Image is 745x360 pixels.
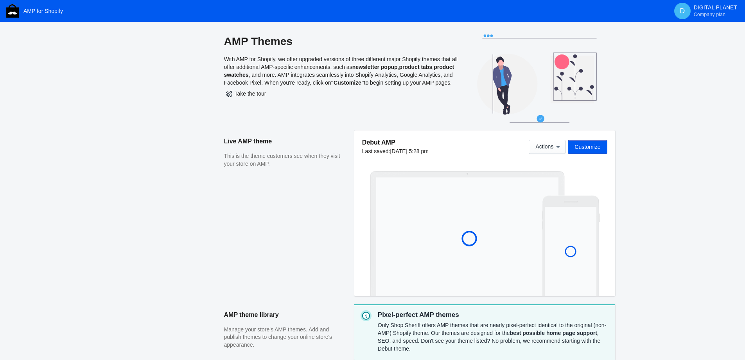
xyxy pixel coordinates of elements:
div: Only Shop Sheriff offers AMP themes that are nearly pixel-perfect identical to the original (non-... [378,320,609,354]
img: Shop Sheriff Logo [6,4,19,18]
h2: AMP Themes [224,34,459,49]
b: "Customize" [331,80,364,86]
p: This is the theme customers see when they visit your store on AMP. [224,152,346,168]
button: Take the tour [224,87,268,101]
span: Actions [535,144,553,150]
div: Last saved: [362,147,429,155]
b: newsletter popup [352,64,398,70]
span: Take the tour [226,90,266,97]
div: With AMP for Shopify, we offer upgraded versions of three different major Shopify themes that all... [224,34,459,130]
span: AMP for Shopify [23,8,63,14]
img: Mobile frame [542,195,600,296]
h2: AMP theme library [224,304,346,326]
b: product tabs [399,64,432,70]
button: Actions [529,140,565,154]
p: Pixel-perfect AMP themes [378,310,609,320]
button: Customize [568,140,607,154]
span: [DATE] 5:28 pm [390,148,429,154]
span: Company plan [694,11,725,18]
span: Customize [574,144,600,150]
p: Manage your store's AMP themes. Add and publish themes to change your online store's appearance. [224,326,346,349]
strong: best possible home page support [510,330,597,336]
img: Laptop frame [370,171,565,296]
span: D [679,7,686,15]
h2: Live AMP theme [224,130,346,152]
h5: Debut AMP [362,138,429,147]
p: DIGITAL PLANET [694,4,737,18]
